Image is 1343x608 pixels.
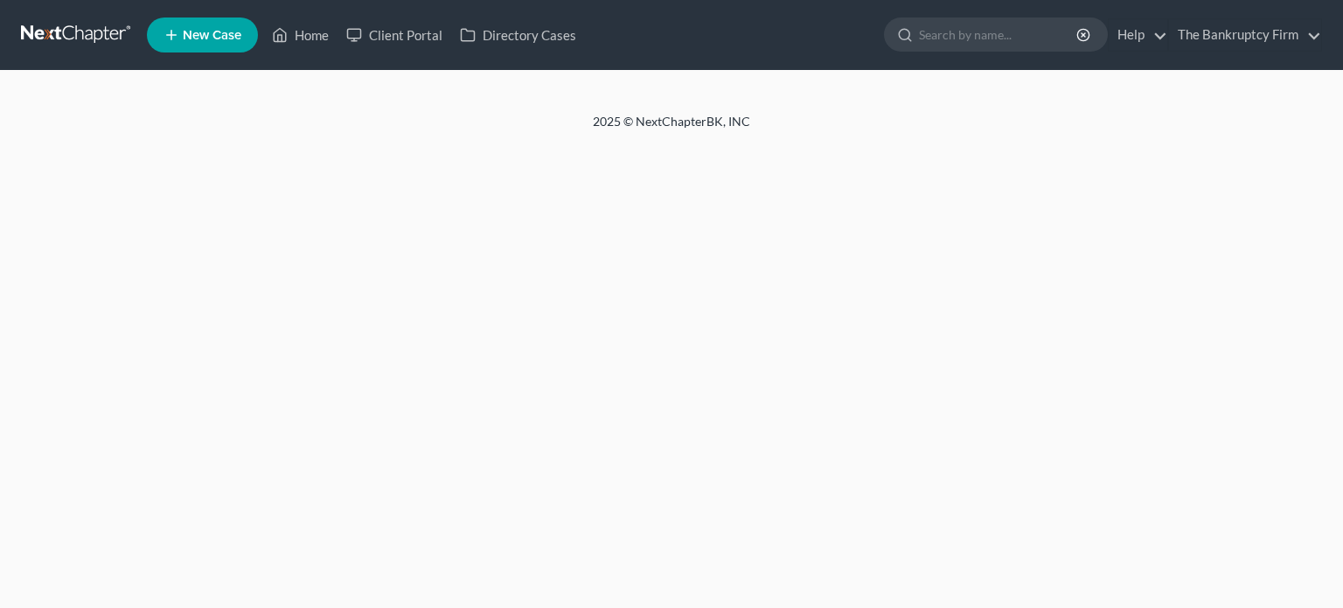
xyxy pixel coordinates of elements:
a: Home [263,19,337,51]
input: Search by name... [919,18,1079,51]
a: Help [1109,19,1167,51]
a: Directory Cases [451,19,585,51]
span: New Case [183,29,241,42]
div: 2025 © NextChapterBK, INC [173,113,1170,144]
a: The Bankruptcy Firm [1169,19,1321,51]
a: Client Portal [337,19,451,51]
